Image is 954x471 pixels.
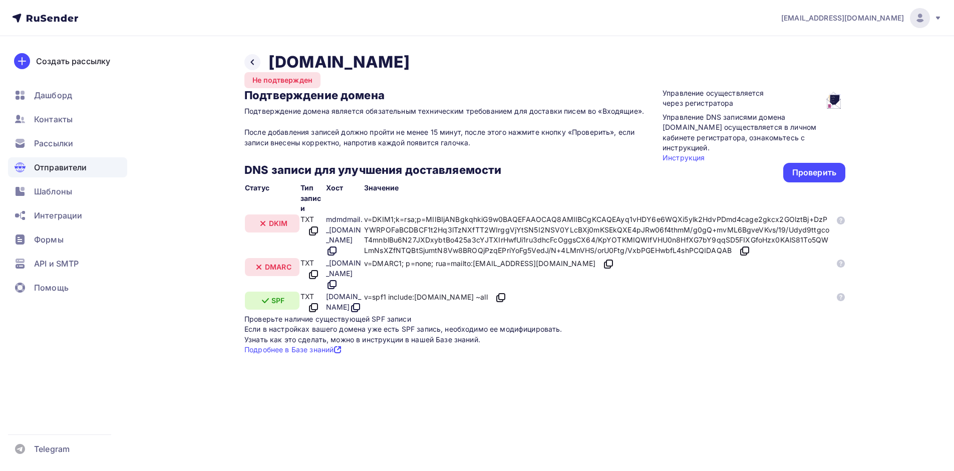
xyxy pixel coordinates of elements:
[245,183,299,193] div: Статус
[781,13,904,23] span: [EMAIL_ADDRESS][DOMAIN_NAME]
[244,345,342,354] a: Подробнее в Базе знаний
[300,214,325,237] div: TXT
[364,292,832,304] div: v=spf1 include:[DOMAIN_NAME] ~all
[34,89,72,101] span: Дашборд
[364,183,832,193] div: Значение
[34,113,73,125] span: Контакты
[244,106,652,148] p: Подтверждение домена является обязательным техническим требованием для доставки писем во «Входящи...
[8,109,127,129] a: Контакты
[34,161,87,173] span: Отправители
[34,209,82,221] span: Интеграции
[326,214,364,257] div: mdmdmail._[DOMAIN_NAME]
[268,52,410,72] h2: [DOMAIN_NAME]
[34,233,64,246] span: Формы
[8,133,127,153] a: Рассылки
[34,185,72,197] span: Шаблоны
[8,85,127,105] a: Дашборд
[36,55,110,67] div: Создать рассылку
[300,292,325,314] div: TXT
[34,258,79,270] span: API и SMTP
[244,88,652,102] h3: Подтверждение домена
[244,163,501,179] h3: DNS записи для улучшения доставляемости
[326,292,364,314] div: [DOMAIN_NAME]
[781,8,942,28] a: [EMAIL_ADDRESS][DOMAIN_NAME]
[364,258,832,270] div: v=DMARC1; p=none; rua=mailto:[EMAIL_ADDRESS][DOMAIN_NAME]
[364,214,832,257] div: v=DKIM1;k=rsa;p=MIIBIjANBgkqhkiG9w0BAQEFAAOCAQ8AMIIBCgKCAQEAyq1vHDY6e6WQXi5ylk2HdvPDmd4cage2gkcx2...
[8,229,127,250] a: Формы
[663,88,764,112] div: Управление осуществляется через регистратора
[244,72,321,88] div: Не подтвержден
[244,324,845,345] div: Если в настройках вашего домена уже есть SPF запись, необходимо ее модифицировать. Узнать как это...
[271,296,284,306] span: SPF
[265,262,291,272] span: DMARC
[663,112,845,153] div: Управление DNS записями домена [DOMAIN_NAME] осуществляется в личном кабинете регистратора, ознак...
[326,183,364,193] div: Хост
[8,181,127,201] a: Шаблоны
[300,183,325,213] div: Тип записи
[269,218,288,228] span: DKIM
[34,137,73,149] span: Рассылки
[300,258,325,280] div: TXT
[326,258,364,291] div: _[DOMAIN_NAME]
[8,157,127,177] a: Отправители
[792,167,836,178] div: Проверить
[34,443,70,455] span: Telegram
[663,153,705,162] a: Инструкция
[34,282,69,294] span: Помощь
[244,314,411,324] div: Проверьте наличие существующей SPF записи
